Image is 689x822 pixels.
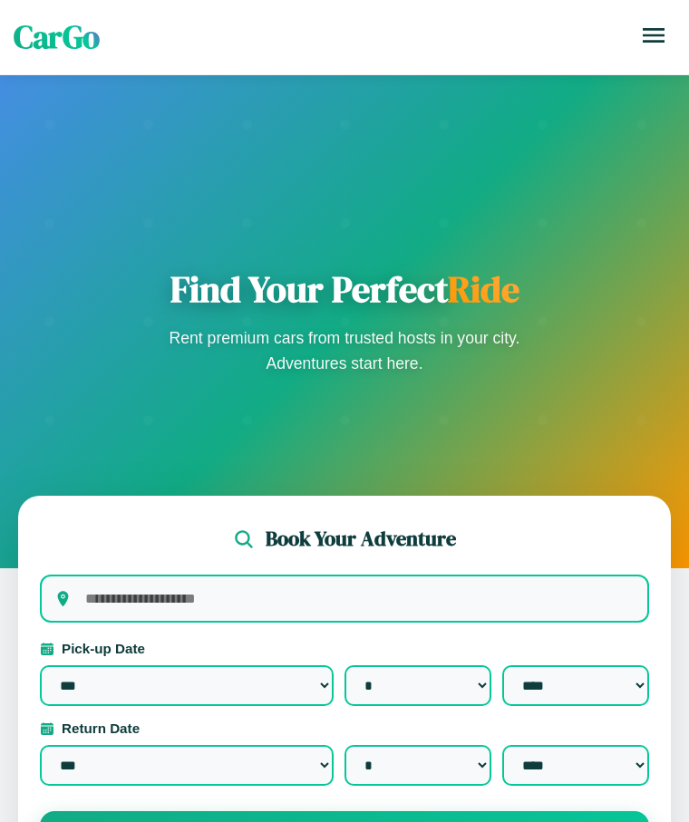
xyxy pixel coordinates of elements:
h1: Find Your Perfect [163,267,526,311]
label: Return Date [40,720,649,736]
h2: Book Your Adventure [266,525,456,553]
span: Ride [448,265,519,314]
p: Rent premium cars from trusted hosts in your city. Adventures start here. [163,325,526,376]
label: Pick-up Date [40,641,649,656]
span: CarGo [14,15,100,59]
